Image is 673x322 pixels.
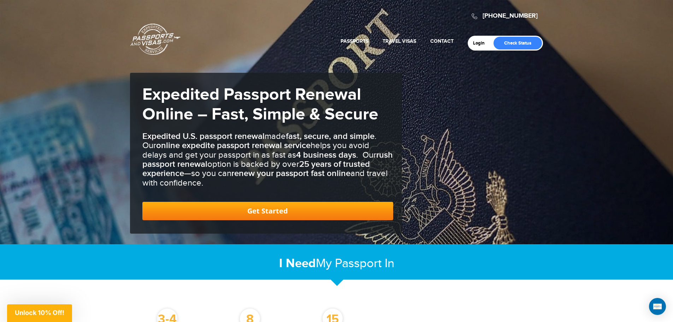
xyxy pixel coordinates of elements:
a: Passports & [DOMAIN_NAME] [130,23,181,55]
a: Get Started [142,202,393,220]
strong: I Need [279,256,316,271]
div: Unlock 10% Off! [7,304,72,322]
h3: made . Our helps you avoid delays and get your passport in as fast as . Our option is backed by o... [142,132,393,188]
a: Contact [430,38,454,44]
a: Passports [341,38,368,44]
b: online expedite passport renewal service [156,140,311,151]
b: Expedited U.S. passport renewal [142,131,265,141]
b: 25 years of trusted experience [142,159,370,178]
a: [PHONE_NUMBER] [483,12,538,20]
a: Travel Visas [383,38,416,44]
div: Open Intercom Messenger [649,298,666,315]
b: fast, secure, and simple [286,131,374,141]
b: renew your passport fast online [231,168,350,178]
strong: Expedited Passport Renewal Online – Fast, Simple & Secure [142,84,378,125]
h2: My [130,256,543,271]
b: rush passport renewal [142,150,393,169]
span: Unlock 10% Off! [15,309,64,316]
span: Passport In [335,256,394,271]
a: Login [473,40,490,46]
a: Check Status [494,37,542,49]
b: 4 business days [296,150,356,160]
